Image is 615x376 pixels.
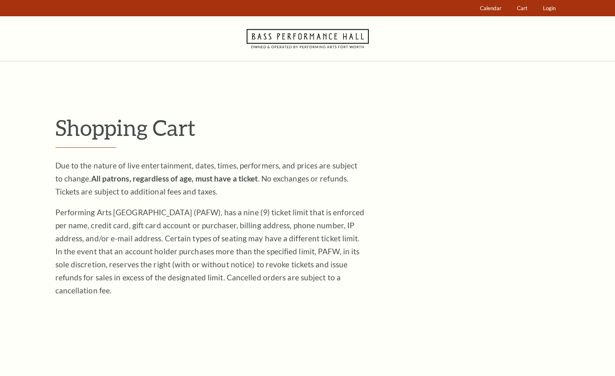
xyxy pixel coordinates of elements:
span: Login [543,5,556,11]
p: Shopping Cart [55,114,560,141]
span: Due to the nature of live entertainment, dates, times, performers, and prices are subject to chan... [55,161,358,196]
strong: All patrons, regardless of age, must have a ticket [91,174,258,183]
a: Cart [513,0,531,16]
span: Cart [517,5,527,11]
p: Performing Arts [GEOGRAPHIC_DATA] (PAFW), has a nine (9) ticket limit that is enforced per name, ... [55,206,365,297]
a: Calendar [476,0,505,16]
a: Login [539,0,559,16]
span: Calendar [480,5,501,11]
